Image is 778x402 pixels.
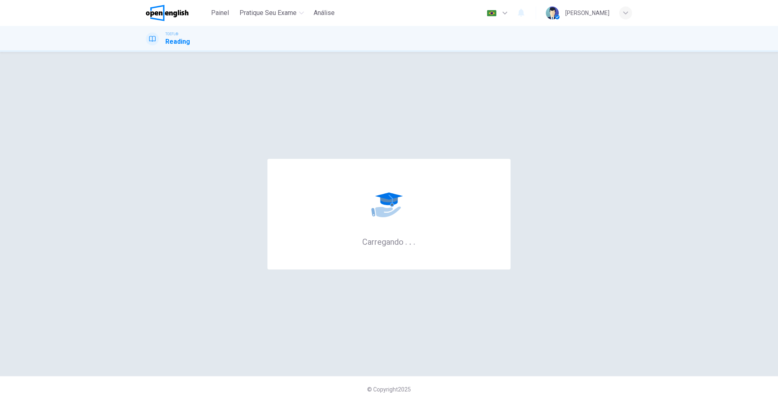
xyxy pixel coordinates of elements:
[146,5,207,21] a: OpenEnglish logo
[165,37,190,47] h1: Reading
[487,10,497,16] img: pt
[409,234,412,248] h6: .
[239,8,297,18] span: Pratique seu exame
[314,8,335,18] span: Análise
[405,234,408,248] h6: .
[367,386,411,393] span: © Copyright 2025
[362,236,416,247] h6: Carregando
[413,234,416,248] h6: .
[565,8,609,18] div: [PERSON_NAME]
[211,8,229,18] span: Painel
[236,6,307,20] button: Pratique seu exame
[207,6,233,20] button: Painel
[146,5,188,21] img: OpenEnglish logo
[165,31,178,37] span: TOEFL®
[546,6,559,19] img: Profile picture
[310,6,338,20] button: Análise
